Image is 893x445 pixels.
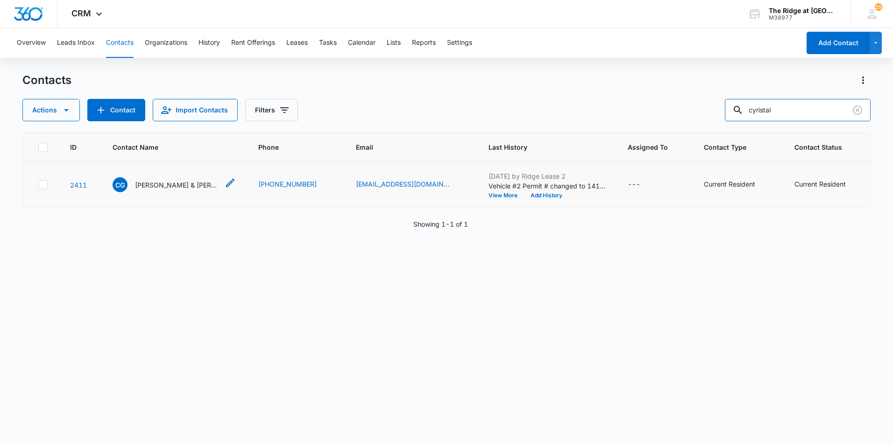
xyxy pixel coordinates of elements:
p: Showing 1-1 of 1 [413,219,468,229]
button: Rent Offerings [231,28,275,58]
button: Overview [17,28,46,58]
p: Vehicle #2 Permit # changed to 1415. [489,181,605,191]
div: Current Resident [794,179,846,189]
button: View More [489,193,524,198]
a: [EMAIL_ADDRESS][DOMAIN_NAME] [356,179,449,189]
span: Assigned To [628,142,668,152]
div: Contact Type - Current Resident - Select to Edit Field [704,179,772,190]
span: Last History [489,142,592,152]
div: notifications count [875,3,882,11]
div: Email - cristalpina518@gmail.com - Select to Edit Field [356,179,466,190]
a: Navigate to contact details page for Cristal Gutierrez & Daniel Gutierrez Pina [70,181,87,189]
span: CG [113,177,128,192]
span: Contact Type [704,142,758,152]
button: Clear [850,103,865,118]
button: Import Contacts [153,99,238,121]
div: Current Resident [704,179,755,189]
span: CRM [71,8,91,18]
div: account id [769,14,837,21]
button: Lists [387,28,401,58]
h1: Contacts [22,73,71,87]
button: Actions [856,73,871,88]
span: Phone [258,142,320,152]
div: Contact Status - Current Resident - Select to Edit Field [794,179,863,190]
p: [PERSON_NAME] & [PERSON_NAME] [PERSON_NAME] [135,180,219,190]
div: --- [628,179,640,190]
button: Tasks [319,28,337,58]
button: Add History [524,193,569,198]
button: Organizations [145,28,187,58]
button: History [198,28,220,58]
div: account name [769,7,837,14]
button: Calendar [348,28,376,58]
button: Actions [22,99,80,121]
span: ID [70,142,77,152]
button: Filters [245,99,298,121]
button: Settings [447,28,472,58]
span: 25 [875,3,882,11]
input: Search Contacts [725,99,871,121]
button: Reports [412,28,436,58]
button: Contacts [106,28,134,58]
button: Leads Inbox [57,28,95,58]
div: Assigned To - - Select to Edit Field [628,179,657,190]
span: Email [356,142,453,152]
button: Leases [286,28,308,58]
button: Add Contact [807,32,870,54]
button: Add Contact [87,99,145,121]
div: Contact Name - Cristal Gutierrez & Daniel Gutierrez Pina - Select to Edit Field [113,177,236,192]
a: [PHONE_NUMBER] [258,179,317,189]
span: Contact Name [113,142,222,152]
p: [DATE] by Ridge Lease 2 [489,171,605,181]
div: Phone - (970) 825-9090 - Select to Edit Field [258,179,333,190]
span: Contact Status [794,142,849,152]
